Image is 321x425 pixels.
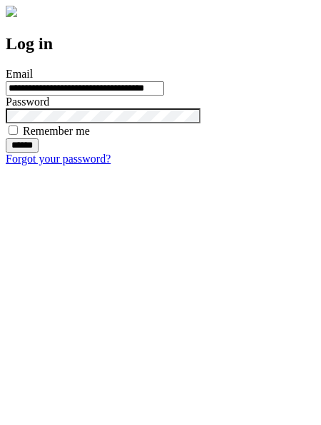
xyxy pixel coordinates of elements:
[6,6,17,17] img: logo-4e3dc11c47720685a147b03b5a06dd966a58ff35d612b21f08c02c0306f2b779.png
[6,34,315,53] h2: Log in
[6,68,33,80] label: Email
[6,96,49,108] label: Password
[23,125,90,137] label: Remember me
[6,153,111,165] a: Forgot your password?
